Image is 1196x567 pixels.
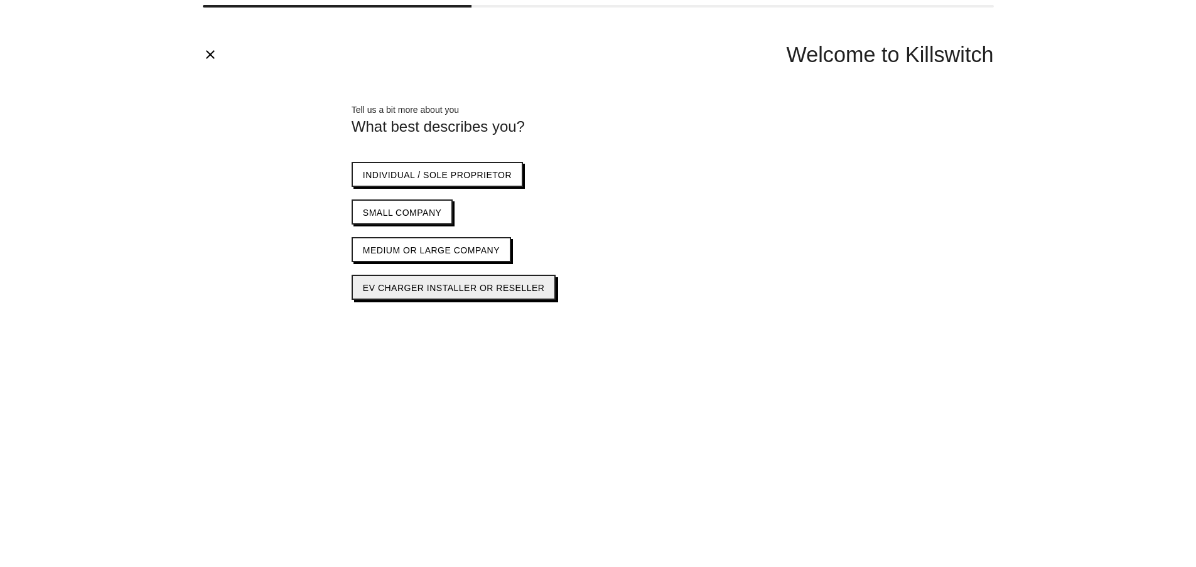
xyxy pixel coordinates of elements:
button: Individual / sole proprietor [352,162,523,187]
span: Tell us a bit more about you [352,105,459,115]
button: EV Charger Installer or Reseller [352,275,556,300]
span: Medium or large company [363,245,500,255]
div: What best describes you? [352,117,844,137]
span: EV Charger Installer or Reseller [363,283,545,293]
button: Medium or large company [352,237,511,262]
span: Small company [363,208,442,218]
span: Welcome to Killswitch [787,43,994,66]
button: Small company [352,199,453,225]
i: close [203,47,218,62]
span: Individual / sole proprietor [363,170,512,180]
